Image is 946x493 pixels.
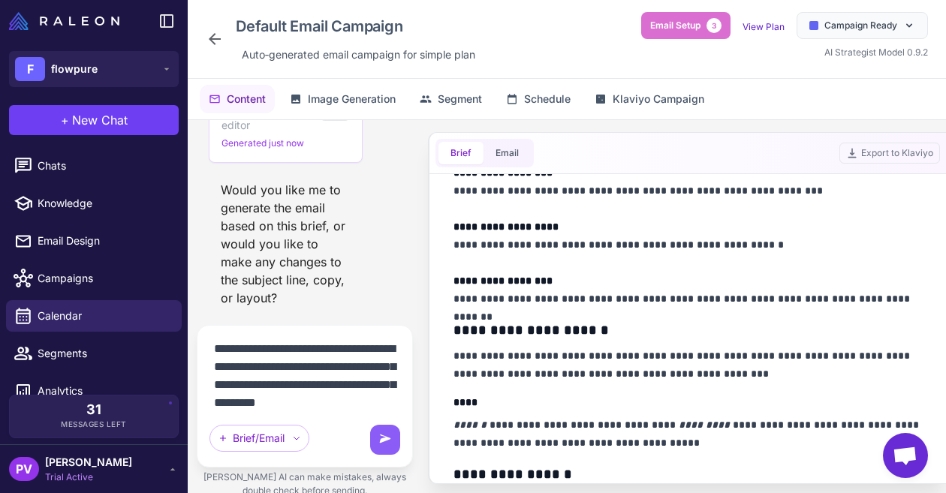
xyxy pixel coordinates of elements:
[497,85,580,113] button: Schedule
[883,433,928,478] a: Chat abierto
[650,19,700,32] span: Email Setup
[72,111,128,129] span: New Chat
[6,300,182,332] a: Calendar
[45,470,132,484] span: Trial Active
[824,19,897,32] span: Campaign Ready
[9,105,179,135] button: +New Chat
[411,85,491,113] button: Segment
[6,225,182,257] a: Email Design
[227,91,266,107] span: Content
[38,308,170,324] span: Calendar
[61,111,69,129] span: +
[613,91,704,107] span: Klaviyo Campaign
[230,12,481,41] div: Click to edit campaign name
[824,47,928,58] span: AI Strategist Model 0.9.2
[586,85,713,113] button: Klaviyo Campaign
[641,12,731,39] button: Email Setup3
[38,345,170,362] span: Segments
[9,457,39,481] div: PV
[86,403,101,416] span: 31
[6,375,182,407] a: Analytics
[38,195,170,212] span: Knowledge
[839,143,940,164] button: Export to Klaviyo
[38,158,170,174] span: Chats
[209,175,363,313] div: Would you like me to generate the email based on this brief, or would you like to make any change...
[15,57,45,81] div: F
[51,61,98,77] span: flowpure
[209,425,309,452] div: Brief/Email
[743,21,785,32] a: View Plan
[438,142,484,164] button: Brief
[200,85,275,113] button: Content
[38,233,170,249] span: Email Design
[38,383,170,399] span: Analytics
[484,142,531,164] button: Email
[236,44,481,66] div: Click to edit description
[61,419,127,430] span: Messages Left
[6,150,182,182] a: Chats
[9,12,119,30] img: Raleon Logo
[6,338,182,369] a: Segments
[524,91,571,107] span: Schedule
[6,188,182,219] a: Knowledge
[9,51,179,87] button: Fflowpure
[242,47,475,63] span: Auto‑generated email campaign for simple plan
[221,137,304,150] span: Generated just now
[438,91,482,107] span: Segment
[281,85,405,113] button: Image Generation
[45,454,132,470] span: [PERSON_NAME]
[308,91,396,107] span: Image Generation
[706,18,722,33] span: 3
[38,270,170,287] span: Campaigns
[9,12,125,30] a: Raleon Logo
[6,263,182,294] a: Campaigns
